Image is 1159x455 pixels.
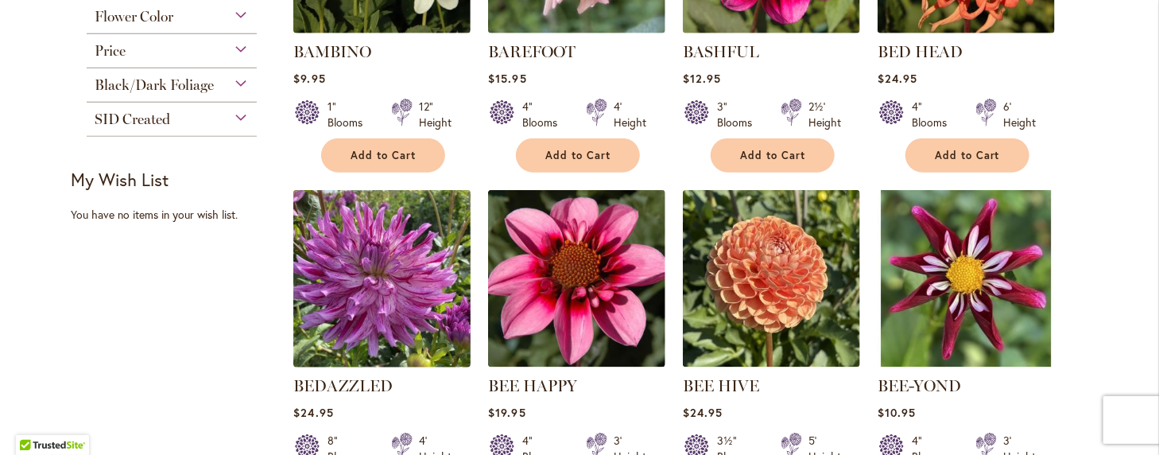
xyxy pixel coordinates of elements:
[488,71,526,86] span: $15.95
[419,99,452,130] div: 12" Height
[545,149,611,162] span: Add to Cart
[878,376,961,395] a: BEE-YOND
[488,190,665,367] img: BEE HAPPY
[683,405,723,420] span: $24.95
[808,99,841,130] div: 2½' Height
[683,356,860,371] a: BEE HIVE
[12,399,56,443] iframe: Launch Accessibility Center
[293,71,325,86] span: $9.95
[1003,99,1036,130] div: 6' Height
[293,356,471,371] a: Bedazzled
[878,356,1055,371] a: BEE-YOND
[878,405,916,420] span: $10.95
[95,8,173,25] span: Flower Color
[711,138,835,173] button: Add to Cart
[614,99,646,130] div: 4' Height
[95,111,170,128] span: SID Created
[683,21,860,37] a: BASHFUL
[516,138,640,173] button: Add to Cart
[293,405,333,420] span: $24.95
[912,99,956,130] div: 4" Blooms
[905,138,1029,173] button: Add to Cart
[71,168,169,191] strong: My Wish List
[935,149,1000,162] span: Add to Cart
[878,190,1055,367] img: BEE-YOND
[488,42,576,61] a: BAREFOOT
[740,149,805,162] span: Add to Cart
[293,42,371,61] a: BAMBINO
[95,42,126,60] span: Price
[683,376,759,395] a: BEE HIVE
[878,21,1055,37] a: BED HEAD
[488,356,665,371] a: BEE HAPPY
[289,186,475,372] img: Bedazzled
[683,71,721,86] span: $12.95
[878,42,963,61] a: BED HEAD
[321,138,445,173] button: Add to Cart
[717,99,762,130] div: 3" Blooms
[71,207,283,223] div: You have no items in your wish list.
[328,99,372,130] div: 1" Blooms
[95,76,214,94] span: Black/Dark Foliage
[522,99,567,130] div: 4" Blooms
[488,405,525,420] span: $19.95
[683,42,759,61] a: BASHFUL
[683,190,860,367] img: BEE HIVE
[878,71,917,86] span: $24.95
[293,376,393,395] a: BEDAZZLED
[488,21,665,37] a: BAREFOOT
[351,149,416,162] span: Add to Cart
[488,376,577,395] a: BEE HAPPY
[293,21,471,37] a: BAMBINO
